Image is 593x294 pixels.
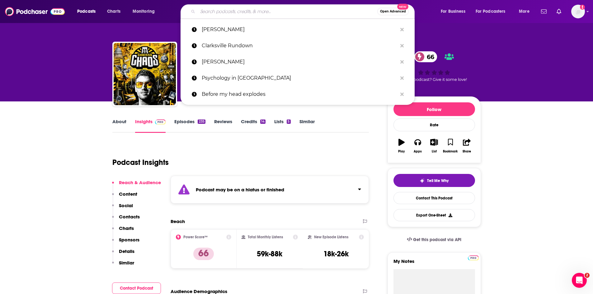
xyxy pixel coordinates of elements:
[248,235,283,239] h2: Total Monthly Listens
[426,135,442,157] button: List
[427,178,449,183] span: Tell Me Why
[571,5,585,18] span: Logged in as WesBurdett
[119,191,137,197] p: Content
[119,237,139,243] p: Sponsors
[181,21,415,38] a: [PERSON_NAME]
[388,47,481,86] div: 66Good podcast? Give it some love!
[73,7,104,16] button: open menu
[181,38,415,54] a: Clarksville Rundown
[398,150,405,153] div: Play
[112,158,169,167] h1: Podcast Insights
[119,248,134,254] p: Details
[585,273,590,278] span: 2
[393,102,475,116] button: Follow
[112,282,161,294] button: Contact Podcast
[393,258,475,269] label: My Notes
[114,43,176,105] img: Chris Distefano Presents: Chrissy Chaos
[393,192,475,204] a: Contact This Podcast
[380,10,406,13] span: Open Advanced
[441,7,465,16] span: For Business
[314,235,348,239] h2: New Episode Listens
[468,254,479,260] a: Pro website
[112,237,139,248] button: Sponsors
[181,54,415,70] a: [PERSON_NAME]
[112,203,133,214] button: Social
[202,21,397,38] p: Chris Distefano
[202,54,397,70] p: Chris Smith
[193,248,214,260] p: 66
[572,273,587,288] iframe: Intercom live chat
[421,51,437,62] span: 66
[287,119,290,124] div: 5
[5,6,65,17] img: Podchaser - Follow, Share and Rate Podcasts
[155,119,166,124] img: Podchaser Pro
[299,119,315,133] a: Similar
[443,150,458,153] div: Bookmark
[112,225,134,237] button: Charts
[476,7,506,16] span: For Podcasters
[119,225,134,231] p: Charts
[171,176,369,203] section: Click to expand status details
[107,7,120,16] span: Charts
[414,51,437,62] a: 66
[119,180,161,185] p: Reach & Audience
[377,8,409,15] button: Open AdvancedNew
[202,38,397,54] p: Clarksville Rundown
[413,237,461,242] span: Get this podcast via API
[402,232,467,247] a: Get this podcast via API
[463,150,471,153] div: Share
[133,7,155,16] span: Monitoring
[402,77,467,82] span: Good podcast? Give it some love!
[174,119,205,133] a: Episodes235
[119,214,140,220] p: Contacts
[554,6,564,17] a: Show notifications dropdown
[580,5,585,10] svg: Add a profile image
[119,203,133,208] p: Social
[468,255,479,260] img: Podchaser Pro
[571,5,585,18] button: Show profile menu
[323,249,349,259] h3: 18k-26k
[77,7,96,16] span: Podcasts
[260,119,266,124] div: 14
[436,7,473,16] button: open menu
[186,4,421,19] div: Search podcasts, credits, & more...
[128,7,163,16] button: open menu
[181,70,415,86] a: Psychology in [GEOGRAPHIC_DATA]
[112,119,126,133] a: About
[539,6,549,17] a: Show notifications dropdown
[515,7,537,16] button: open menu
[183,235,208,239] h2: Power Score™
[410,135,426,157] button: Apps
[432,150,437,153] div: List
[198,7,377,16] input: Search podcasts, credits, & more...
[414,150,422,153] div: Apps
[135,119,166,133] a: InsightsPodchaser Pro
[202,86,397,102] p: Before my head explodes
[393,135,410,157] button: Play
[103,7,124,16] a: Charts
[202,70,397,86] p: Psychology in Seattle
[112,191,137,203] button: Content
[393,174,475,187] button: tell me why sparkleTell Me Why
[181,86,415,102] a: Before my head explodes
[196,187,284,193] strong: Podcast may be on a hiatus or finished
[393,119,475,131] div: Rate
[397,4,408,10] span: New
[274,119,290,133] a: Lists5
[119,260,134,266] p: Similar
[214,119,232,133] a: Reviews
[519,7,529,16] span: More
[420,178,425,183] img: tell me why sparkle
[257,249,282,259] h3: 59k-88k
[442,135,459,157] button: Bookmark
[112,248,134,260] button: Details
[571,5,585,18] img: User Profile
[472,7,515,16] button: open menu
[171,218,185,224] h2: Reach
[393,209,475,221] button: Export One-Sheet
[459,135,475,157] button: Share
[112,214,140,225] button: Contacts
[112,260,134,271] button: Similar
